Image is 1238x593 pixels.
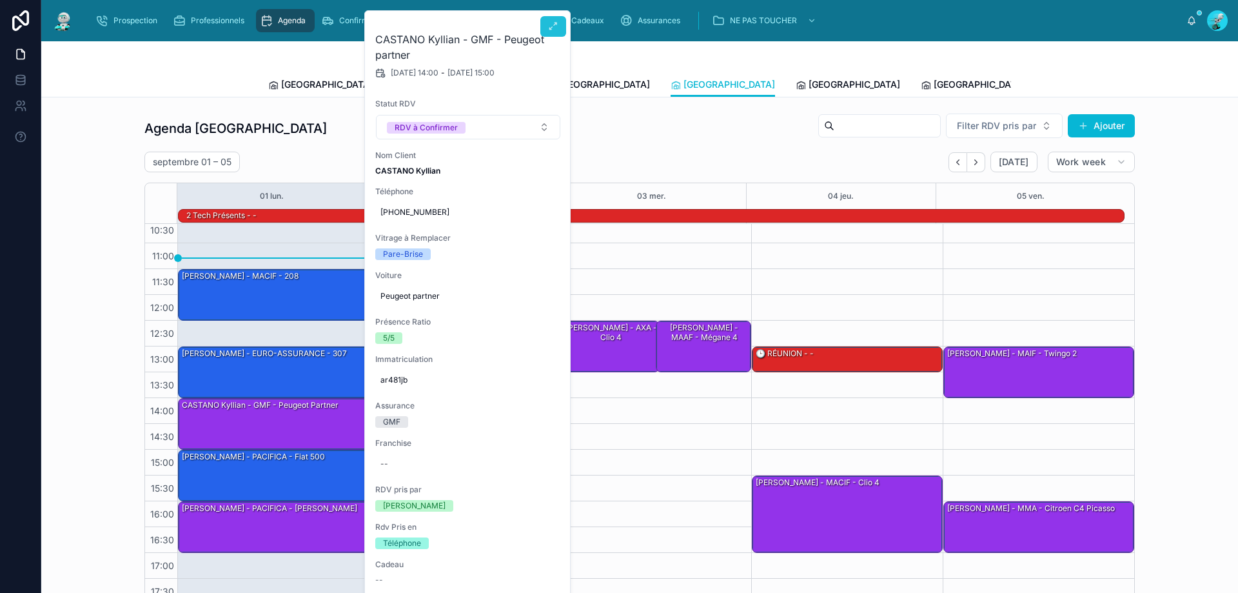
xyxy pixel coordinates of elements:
[383,538,421,549] div: Téléphone
[375,401,561,411] span: Assurance
[417,9,495,32] a: RDV Annulés
[181,503,359,514] div: [PERSON_NAME] - PACIFICA - [PERSON_NAME]
[179,450,368,501] div: [PERSON_NAME] - PACIFICA - Fiat 500
[375,233,561,243] span: Vitrage à Remplacer
[638,15,680,26] span: Assurances
[375,354,561,365] span: Immatriculation
[113,15,157,26] span: Prospection
[948,152,967,172] button: Back
[147,302,177,313] span: 12:00
[181,270,300,282] div: [PERSON_NAME] - MACIF - 208
[391,68,438,78] span: [DATE] 14:00
[380,207,556,217] span: [PHONE_NUMBER]
[375,150,561,161] span: Nom Client
[558,78,650,91] span: [GEOGRAPHIC_DATA]
[944,347,1134,397] div: [PERSON_NAME] - MAIF - Twingo 2
[383,416,400,428] div: GMF
[380,375,556,385] span: ar481jb
[92,9,166,32] a: Prospection
[562,321,660,372] div: [PERSON_NAME] - AXA - Clio 4
[637,183,666,209] button: 03 mer.
[147,354,177,365] span: 13:00
[380,459,388,469] div: --
[179,347,368,397] div: [PERSON_NAME] - EURO-ASSURANCE - 307
[921,73,1025,99] a: [GEOGRAPHIC_DATA]
[957,119,1036,132] span: Filter RDV pris par
[153,156,231,168] h2: septembre 01 – 05
[149,250,177,261] span: 11:00
[383,332,395,344] div: 5/5
[179,270,368,320] div: [PERSON_NAME] - MACIF - 208
[796,73,900,99] a: [GEOGRAPHIC_DATA]
[383,500,446,512] div: [PERSON_NAME]
[1017,183,1045,209] div: 05 ven.
[375,559,561,570] span: Cadeau
[754,348,815,359] div: 🕒 RÉUNION - -
[708,9,823,32] a: NE PAS TOUCHER
[752,347,942,372] div: 🕒 RÉUNION - -
[260,183,284,209] div: 01 lun.
[683,78,775,91] span: [GEOGRAPHIC_DATA]
[375,485,561,495] span: RDV pris par
[147,508,177,519] span: 16:00
[375,438,561,448] span: Franchise
[990,152,1037,172] button: [DATE]
[375,166,440,176] strong: CASTANO Kyllian
[185,209,258,222] div: 2 Tech présents - -
[752,476,942,552] div: [PERSON_NAME] - MACIF - Clio 4
[545,73,650,99] a: [GEOGRAPHIC_DATA]
[256,9,315,32] a: Agenda
[144,119,327,137] h1: Agenda [GEOGRAPHIC_DATA]
[185,210,258,221] div: 2 Tech présents - -
[946,503,1116,514] div: [PERSON_NAME] - MMA - citroen C4 Picasso
[447,68,495,78] span: [DATE] 15:00
[946,348,1078,359] div: [PERSON_NAME] - MAIF - Twingo 2
[52,10,75,31] img: App logo
[497,9,547,32] a: Rack
[375,522,561,532] span: Rdv Pris en
[656,321,751,372] div: [PERSON_NAME] - MAAF - Mégane 4
[278,15,306,26] span: Agenda
[828,183,854,209] div: 04 jeu.
[317,9,414,32] a: Confirmation RDV
[148,457,177,468] span: 15:00
[946,114,1063,138] button: Select Button
[549,9,613,32] a: Cadeaux
[181,399,340,411] div: CASTANO Kyllian - GMF - Peugeot partner
[376,115,560,139] button: Select Button
[147,431,177,442] span: 14:30
[1068,114,1135,137] button: Ajouter
[181,451,326,463] div: [PERSON_NAME] - PACIFICA - Fiat 500
[149,276,177,287] span: 11:30
[375,317,561,327] span: Présence Ratio
[147,225,177,236] span: 10:30
[148,483,177,494] span: 15:30
[944,502,1134,552] div: [PERSON_NAME] - MMA - citroen C4 Picasso
[934,78,1025,91] span: [GEOGRAPHIC_DATA]
[967,152,985,172] button: Next
[564,322,659,343] div: [PERSON_NAME] - AXA - Clio 4
[616,9,689,32] a: Assurances
[191,15,244,26] span: Professionnels
[148,560,177,571] span: 17:00
[181,348,348,359] div: [PERSON_NAME] - EURO-ASSURANCE - 307
[571,15,604,26] span: Cadeaux
[380,291,556,301] span: Peugeot partner
[395,122,458,134] div: RDV à Confirmer
[375,575,383,585] span: --
[754,477,881,488] div: [PERSON_NAME] - MACIF - Clio 4
[85,6,1186,35] div: scrollable content
[671,73,775,97] a: [GEOGRAPHIC_DATA]
[179,502,368,552] div: [PERSON_NAME] - PACIFICA - [PERSON_NAME]
[375,99,561,109] span: Statut RDV
[999,156,1029,168] span: [DATE]
[268,73,373,99] a: [GEOGRAPHIC_DATA]
[169,9,253,32] a: Professionnels
[375,270,561,281] span: Voiture
[281,78,373,91] span: [GEOGRAPHIC_DATA]
[375,32,561,63] h2: CASTANO Kyllian - GMF - Peugeot partner
[1056,156,1106,168] span: Work week
[441,68,445,78] span: -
